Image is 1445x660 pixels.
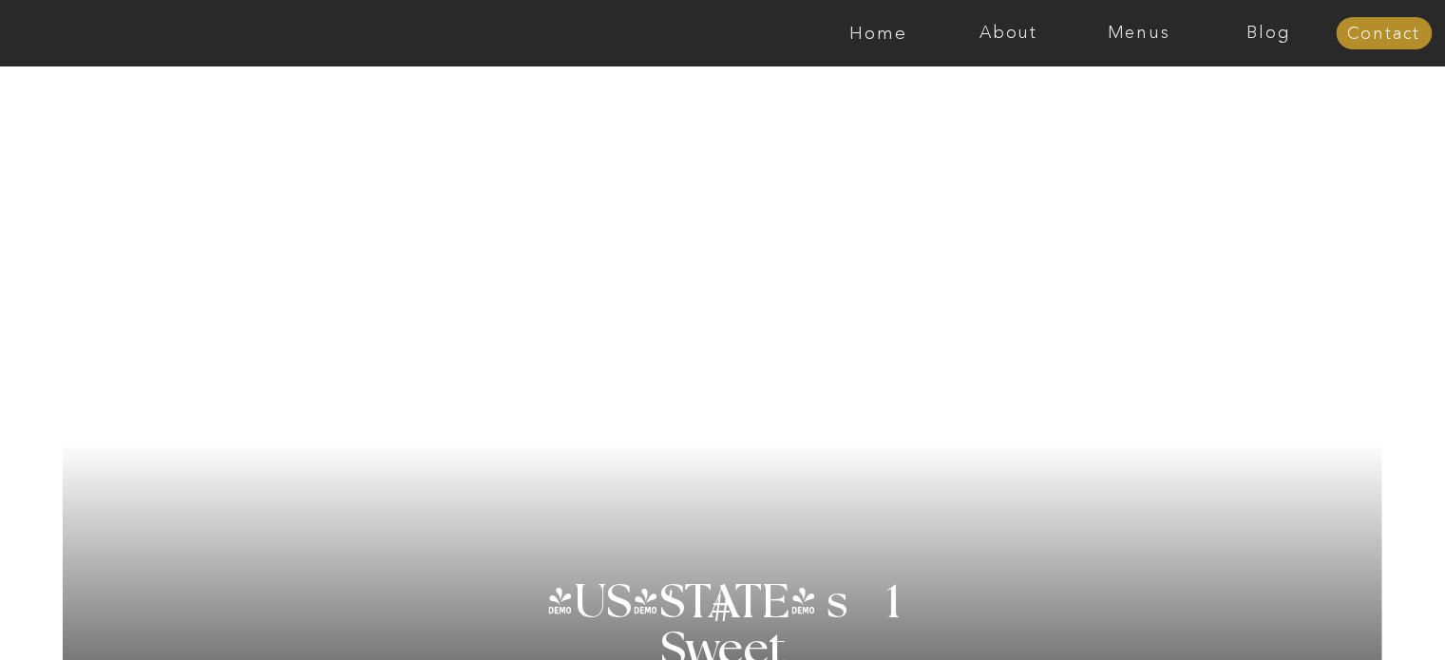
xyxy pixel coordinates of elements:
h3: # [670,590,778,645]
a: Home [813,24,943,43]
a: Menus [1074,24,1204,43]
a: Blog [1204,24,1334,43]
h3: ' [632,579,710,627]
a: Contact [1336,25,1432,44]
a: About [943,24,1074,43]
